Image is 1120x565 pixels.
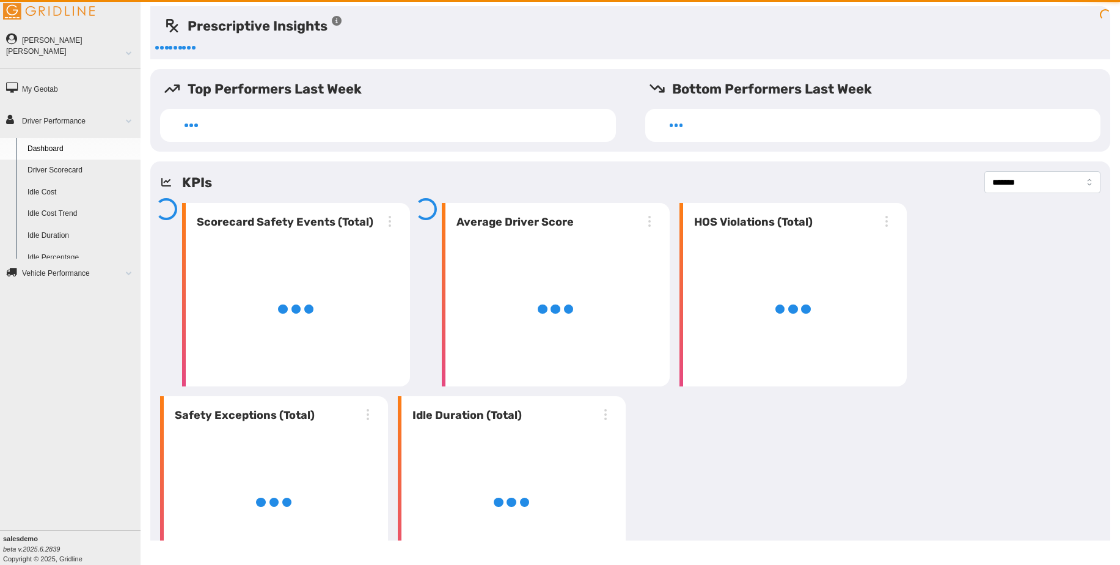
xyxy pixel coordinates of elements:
h5: Bottom Performers Last Week [649,79,1111,99]
h5: Top Performers Last Week [164,79,626,99]
i: beta v.2025.6.2839 [3,545,60,553]
h6: HOS Violations (Total) [689,214,813,231]
h5: KPIs [182,172,212,193]
a: Dashboard [22,138,141,160]
b: salesdemo [3,535,38,542]
a: Idle Cost Trend [22,203,141,225]
a: Idle Cost [22,182,141,204]
h6: Scorecard Safety Events (Total) [192,214,373,231]
h5: Prescriptive Insights [164,16,343,36]
a: Idle Percentage [22,247,141,269]
div: Copyright © 2025, Gridline [3,534,141,564]
a: Driver Scorecard [22,160,141,182]
img: Gridline [3,3,95,20]
a: Idle Duration [22,225,141,247]
h6: Safety Exceptions (Total) [170,407,315,424]
h6: Idle Duration (Total) [408,407,522,424]
h6: Average Driver Score [452,214,574,231]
